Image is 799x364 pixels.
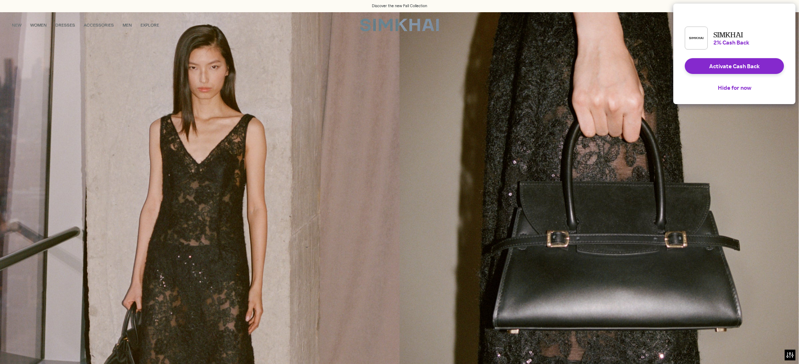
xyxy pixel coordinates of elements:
a: MEN [123,17,132,33]
a: ACCESSORIES [84,17,114,33]
a: SIMKHAI [360,18,439,32]
a: NEW [12,17,22,33]
a: DRESSES [55,17,75,33]
a: WOMEN [30,17,47,33]
a: Discover the new Fall Collection [372,3,427,9]
a: EXPLORE [140,17,159,33]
